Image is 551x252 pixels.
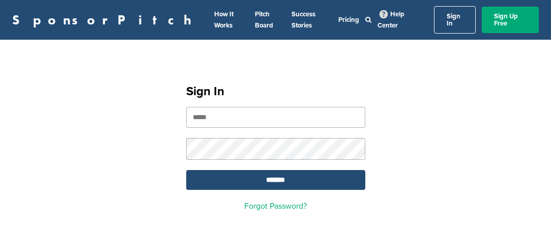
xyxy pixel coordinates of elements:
a: Help Center [378,8,404,32]
a: Sign Up Free [482,7,539,33]
a: Sign In [434,6,476,34]
a: Forgot Password? [244,201,307,211]
a: SponsorPitch [12,13,198,26]
a: How It Works [214,10,234,30]
h1: Sign In [186,82,365,101]
a: Pricing [338,16,359,24]
a: Pitch Board [255,10,273,30]
a: Success Stories [292,10,315,30]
